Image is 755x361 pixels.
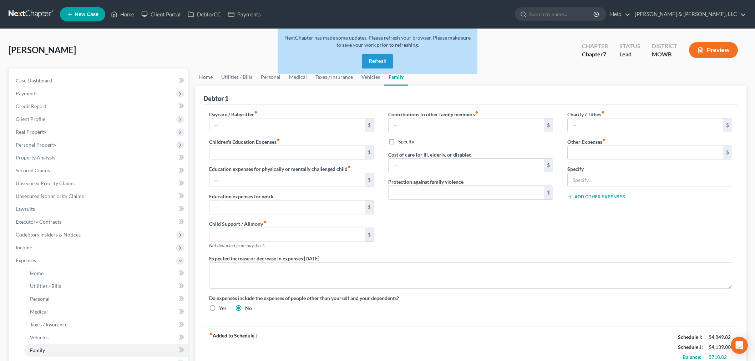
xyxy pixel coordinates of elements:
span: Unsecured Priority Claims [16,180,75,186]
input: -- [389,159,544,172]
span: Real Property [16,129,46,135]
span: Personal [30,296,50,302]
span: Payments [16,90,37,96]
button: Add Other Expenses [567,194,625,200]
div: $ [544,159,553,172]
a: Help [607,8,630,21]
span: Home [30,270,44,276]
input: -- [209,228,365,241]
span: Taxes / Insurance [30,321,67,327]
a: Secured Claims [10,164,188,177]
label: Charity / Tithes [567,111,605,118]
strong: Balance: [683,354,701,360]
label: Yes [219,305,227,312]
label: No [245,305,252,312]
span: 7 [603,51,606,57]
label: Specify [567,165,584,173]
i: fiber_manual_record [348,165,351,169]
span: Personal Property [16,142,56,148]
div: Open Intercom Messenger [731,337,748,354]
a: Executory Contracts [10,215,188,228]
label: Child Support / Alimony [209,220,267,228]
a: [PERSON_NAME] & [PERSON_NAME], LLC [631,8,746,21]
span: Secured Claims [16,167,50,173]
a: Lawsuits [10,203,188,215]
span: Lawsuits [16,206,35,212]
span: Client Profile [16,116,45,122]
i: fiber_manual_record [601,111,605,114]
a: Payments [224,8,264,21]
a: Personal [24,293,188,305]
label: Protection against family violence [388,178,463,185]
div: Status [619,42,640,50]
button: Preview [689,42,738,58]
input: -- [209,118,365,132]
a: Family [24,344,188,357]
label: Cost of care for ill, elderly, or disabled [388,151,472,158]
span: Vehicles [30,334,49,340]
span: [PERSON_NAME] [9,45,76,55]
input: Specify... [568,173,732,187]
div: Debtor 1 [203,94,228,103]
div: $ [365,173,374,187]
a: Credit Report [10,100,188,113]
span: Codebtors Insiders & Notices [16,232,81,238]
a: Case Dashboard [10,74,188,87]
input: Search by name... [529,7,594,21]
i: fiber_manual_record [277,138,280,142]
a: Utilities / Bills [217,68,257,86]
span: Not deducted from paycheck [209,243,265,248]
label: Children's Education Expenses [209,138,280,146]
a: Unsecured Nonpriority Claims [10,190,188,203]
input: -- [209,200,365,214]
span: Property Analysis [16,154,55,161]
div: $ [544,186,553,199]
div: $4,139.00 [709,344,732,351]
i: fiber_manual_record [254,111,258,114]
div: Chapter [582,50,608,59]
a: Home [24,267,188,280]
strong: Schedule J: [678,344,703,350]
i: fiber_manual_record [263,220,267,224]
a: Taxes / Insurance [24,318,188,331]
span: Medical [30,309,48,315]
a: Personal [257,68,285,86]
div: $ [365,200,374,214]
label: Expected increase or decrease in expenses [DATE] [209,255,319,262]
a: Unsecured Priority Claims [10,177,188,190]
label: Education expenses for work [209,193,274,200]
div: $ [544,118,553,132]
div: $ [365,118,374,132]
a: DebtorCC [184,8,224,21]
a: Property Analysis [10,151,188,164]
div: $710.82 [709,354,732,361]
div: $ [365,228,374,241]
span: Expenses [16,257,36,263]
a: Utilities / Bills [24,280,188,293]
input: -- [209,146,365,159]
button: Refresh [362,54,393,68]
label: Daycare / Babysitter [209,111,258,118]
span: New Case [75,12,98,17]
label: Other Expenses [567,138,606,146]
div: District [652,42,678,50]
span: Family [30,347,45,353]
div: MOWB [652,50,678,59]
a: Medical [24,305,188,318]
span: Credit Report [16,103,46,109]
a: Client Portal [138,8,184,21]
span: Executory Contracts [16,219,61,225]
label: Specify [398,138,414,145]
span: Unsecured Nonpriority Claims [16,193,84,199]
div: $ [723,146,732,159]
span: Utilities / Bills [30,283,61,289]
input: -- [389,186,544,199]
a: Home [195,68,217,86]
input: -- [568,146,723,159]
label: Do expenses include the expenses of people other than yourself and your dependents? [209,294,732,302]
a: Vehicles [24,331,188,344]
div: Chapter [582,42,608,50]
span: NextChapter has made some updates. Please refresh your browser. Please make sure to save your wor... [284,35,471,48]
label: Education expenses for physically or mentally challenged child [209,165,351,173]
div: Lead [619,50,640,59]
